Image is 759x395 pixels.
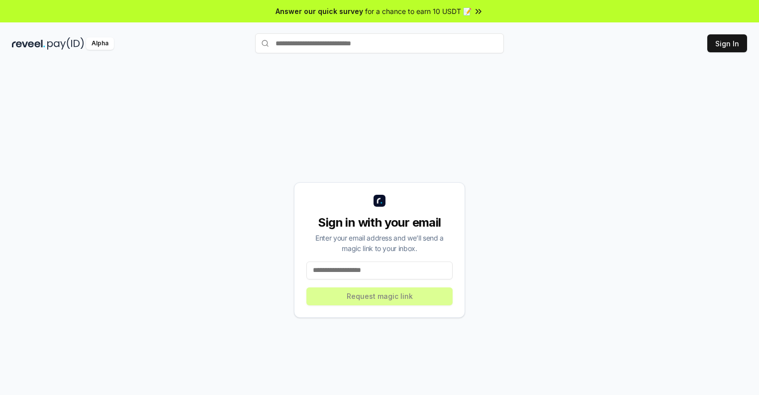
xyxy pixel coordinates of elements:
[306,215,453,231] div: Sign in with your email
[365,6,472,16] span: for a chance to earn 10 USDT 📝
[707,34,747,52] button: Sign In
[374,195,385,207] img: logo_small
[12,37,45,50] img: reveel_dark
[306,233,453,254] div: Enter your email address and we’ll send a magic link to your inbox.
[86,37,114,50] div: Alpha
[47,37,84,50] img: pay_id
[276,6,363,16] span: Answer our quick survey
